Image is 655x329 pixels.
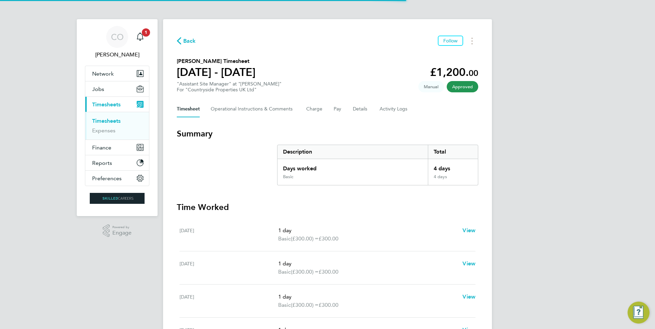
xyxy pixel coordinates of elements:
[112,230,132,236] span: Engage
[92,144,111,151] span: Finance
[306,101,323,117] button: Charge
[85,51,149,59] span: Craig O'Donovan
[466,36,478,46] button: Timesheets Menu
[462,293,475,301] a: View
[380,101,408,117] button: Activity Logs
[418,81,444,92] span: This timesheet was manually created.
[462,260,475,267] span: View
[319,268,338,275] span: £300.00
[92,70,114,77] span: Network
[85,193,149,204] a: Go to home page
[111,32,124,41] span: CO
[447,81,478,92] span: This timesheet has been approved.
[177,87,282,93] div: For "Countryside Properties UK Ltd"
[92,175,122,182] span: Preferences
[85,66,149,81] button: Network
[334,101,342,117] button: Pay
[92,127,115,134] a: Expenses
[462,260,475,268] a: View
[85,155,149,170] button: Reports
[291,268,319,275] span: (£300.00) =
[177,101,200,117] button: Timesheet
[180,293,278,309] div: [DATE]
[277,145,478,185] div: Summary
[133,26,147,48] a: 1
[92,86,104,92] span: Jobs
[278,301,291,309] span: Basic
[183,37,196,45] span: Back
[462,226,475,235] a: View
[180,260,278,276] div: [DATE]
[443,38,458,44] span: Follow
[283,174,293,180] div: Basic
[85,26,149,59] a: CO[PERSON_NAME]
[92,160,112,166] span: Reports
[353,101,369,117] button: Details
[177,202,478,213] h3: Time Worked
[90,193,145,204] img: skilledcareers-logo-retina.png
[177,65,256,79] h1: [DATE] - [DATE]
[211,101,295,117] button: Operational Instructions & Comments
[462,227,475,234] span: View
[428,159,478,174] div: 4 days
[177,128,478,139] h3: Summary
[291,235,319,242] span: (£300.00) =
[278,293,457,301] p: 1 day
[92,118,121,124] a: Timesheets
[85,171,149,186] button: Preferences
[469,68,478,78] span: 00
[177,81,282,93] div: "Assistant Site Manager" at "[PERSON_NAME]"
[142,28,150,37] span: 1
[85,140,149,155] button: Finance
[438,36,463,46] button: Follow
[430,66,478,79] app-decimal: £1,200.
[278,260,457,268] p: 1 day
[77,19,158,216] nav: Main navigation
[85,97,149,112] button: Timesheets
[103,224,132,237] a: Powered byEngage
[277,159,428,174] div: Days worked
[278,268,291,276] span: Basic
[85,81,149,96] button: Jobs
[177,37,196,45] button: Back
[428,145,478,159] div: Total
[428,174,478,185] div: 4 days
[319,235,338,242] span: £300.00
[278,226,457,235] p: 1 day
[85,112,149,140] div: Timesheets
[628,302,650,324] button: Engage Resource Center
[319,302,338,308] span: £300.00
[180,226,278,243] div: [DATE]
[92,101,121,108] span: Timesheets
[291,302,319,308] span: (£300.00) =
[177,57,256,65] h2: [PERSON_NAME] Timesheet
[462,293,475,300] span: View
[278,235,291,243] span: Basic
[277,145,428,159] div: Description
[112,224,132,230] span: Powered by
